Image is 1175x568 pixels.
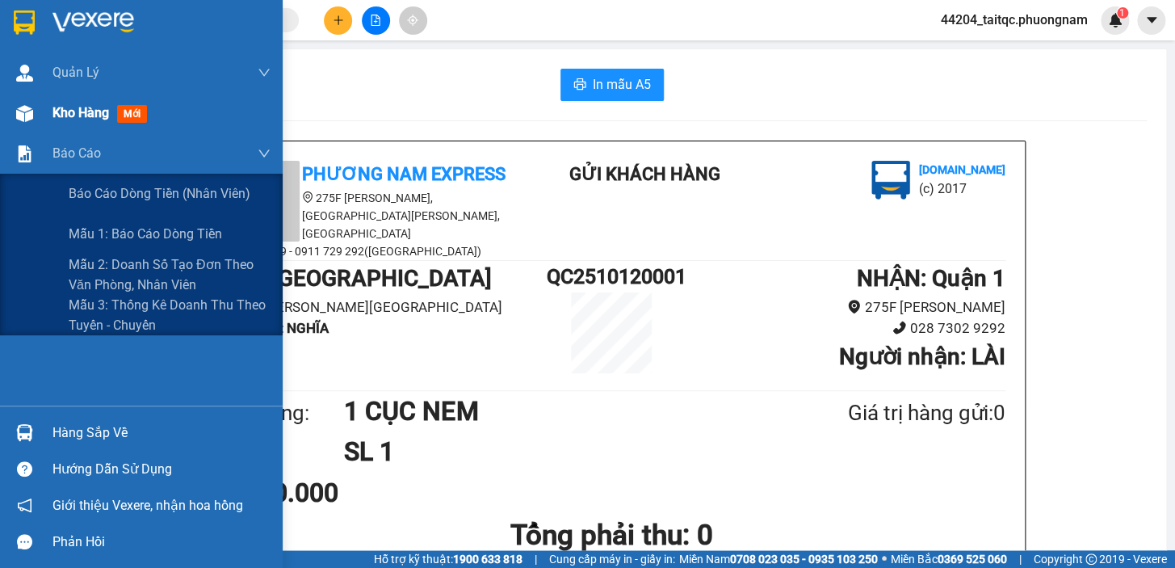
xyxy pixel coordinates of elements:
span: | [535,550,537,568]
span: Mẫu 2: Doanh số tạo đơn theo Văn phòng, nhân viên [69,255,271,295]
span: Báo cáo [52,143,101,163]
span: ⚪️ [882,556,887,562]
h1: QC2510120001 [546,261,677,292]
span: down [258,147,271,160]
li: 275F [PERSON_NAME], [GEOGRAPHIC_DATA][PERSON_NAME], [GEOGRAPHIC_DATA] [219,189,510,242]
span: Miền Bắc [891,550,1007,568]
h1: Tổng phải thu: 0 [219,513,1005,557]
img: warehouse-icon [16,424,33,441]
img: icon-new-feature [1108,13,1123,27]
span: In mẫu A5 [593,74,651,95]
button: caret-down [1137,6,1165,35]
strong: 1900 633 818 [453,553,522,566]
b: Phương Nam Express [302,164,506,184]
span: Giới thiệu Vexere, nhận hoa hồng [52,495,243,515]
div: Hướng dẫn sử dụng [52,457,271,482]
span: copyright [1085,553,1097,565]
span: Báo cáo dòng tiền (nhân viên) [69,183,250,204]
b: Người nhận : LÀI [838,343,1005,370]
li: 275F [PERSON_NAME] [678,297,1005,318]
span: Mẫu 3: Thống kê doanh thu theo tuyến - chuyến [69,295,271,335]
span: notification [17,498,32,513]
span: 1 [1119,7,1125,19]
span: Mẫu 1: Báo cáo dòng tiền [69,224,222,244]
li: 658 [PERSON_NAME][GEOGRAPHIC_DATA] [219,297,547,318]
span: aim [407,15,418,26]
button: file-add [362,6,390,35]
span: down [258,66,271,79]
b: [DOMAIN_NAME] [918,163,1005,176]
button: plus [324,6,352,35]
div: Phản hồi [52,530,271,554]
img: warehouse-icon [16,105,33,122]
img: warehouse-icon [16,65,33,82]
span: Cung cấp máy in - giấy in: [549,550,675,568]
b: Gửi khách hàng [569,164,720,184]
span: Hỗ trợ kỹ thuật: [374,550,522,568]
span: file-add [370,15,381,26]
button: printerIn mẫu A5 [560,69,664,101]
span: phone [892,321,906,334]
span: mới [117,105,147,123]
button: aim [399,6,427,35]
span: 44204_taitqc.phuongnam [928,10,1101,30]
img: solution-icon [16,145,33,162]
span: Quản Lý [52,62,99,82]
h1: SL 1 [344,431,769,472]
span: Kho hàng [52,105,109,120]
strong: 0708 023 035 - 0935 103 250 [730,553,878,566]
div: Giá trị hàng gửi: 0 [769,397,1005,430]
span: message [17,534,32,549]
span: caret-down [1144,13,1159,27]
b: GỬI : [GEOGRAPHIC_DATA] [219,265,492,292]
span: Miền Nam [679,550,878,568]
li: 1900 6519 - 0911 729 292([GEOGRAPHIC_DATA]) [20,84,92,173]
img: logo.jpg [871,161,910,200]
span: environment [847,300,861,313]
span: question-circle [17,461,32,477]
sup: 1 [1117,7,1128,19]
span: phone [20,87,31,99]
span: plus [333,15,344,26]
span: environment [302,191,313,203]
div: CR 40.000 [219,473,478,513]
b: NHẬN : Quận 1 [856,265,1005,292]
b: Người gửi : NGHĨA [219,320,329,336]
li: 028 7302 9292 [678,318,1005,339]
div: Hàng sắp về [52,421,271,445]
span: printer [573,78,586,93]
img: logo-vxr [14,11,35,35]
span: | [1019,550,1022,568]
strong: 0369 525 060 [938,553,1007,566]
li: (c) 2017 [918,179,1005,199]
h1: 1 CỤC NEM [344,391,769,431]
li: 1900 6519 - 0911 729 292([GEOGRAPHIC_DATA]) [219,242,510,260]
